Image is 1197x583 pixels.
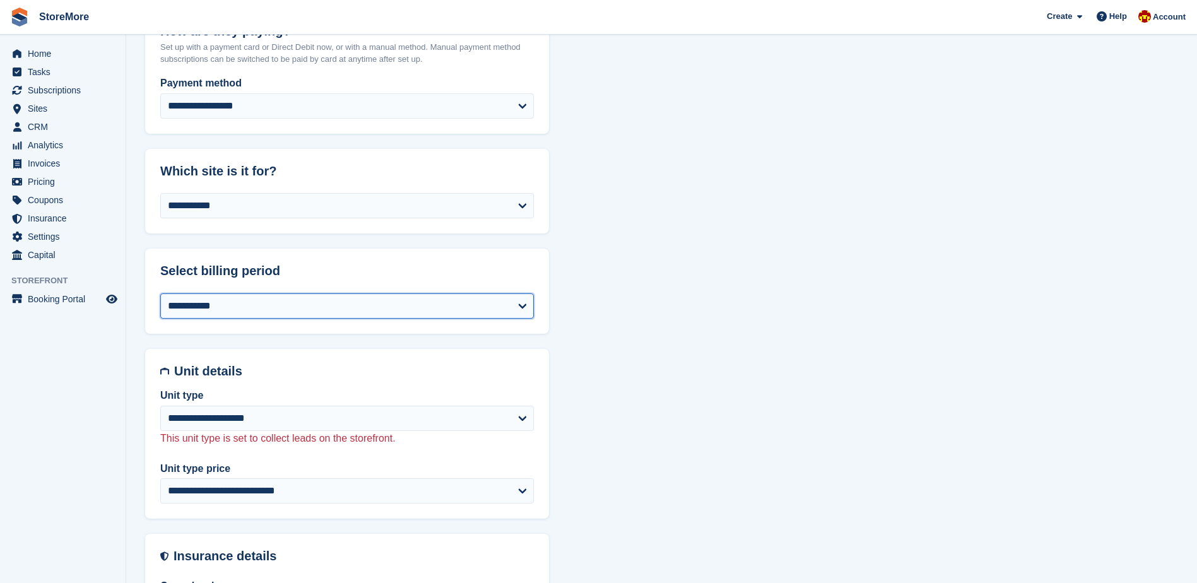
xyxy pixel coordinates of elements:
span: Tasks [28,63,103,81]
h2: Select billing period [160,264,534,278]
span: Coupons [28,191,103,209]
span: Insurance [28,209,103,227]
span: Help [1109,10,1127,23]
a: menu [6,63,119,81]
span: Account [1153,11,1186,23]
a: menu [6,45,119,62]
a: menu [6,155,119,172]
span: Analytics [28,136,103,154]
p: This unit type is set to collect leads on the storefront. [160,431,534,446]
a: menu [6,191,119,209]
a: StoreMore [34,6,94,27]
img: unit-details-icon-595b0c5c156355b767ba7b61e002efae458ec76ed5ec05730b8e856ff9ea34a9.svg [160,364,169,379]
a: menu [6,173,119,191]
span: Home [28,45,103,62]
label: Unit type [160,388,534,403]
img: Store More Team [1138,10,1151,23]
p: Set up with a payment card or Direct Debit now, or with a manual method. Manual payment method su... [160,41,534,66]
a: menu [6,246,119,264]
span: Booking Portal [28,290,103,308]
span: Invoices [28,155,103,172]
span: Create [1047,10,1072,23]
a: menu [6,136,119,154]
h2: Insurance details [174,549,534,563]
a: menu [6,118,119,136]
h2: Which site is it for? [160,164,534,179]
a: menu [6,228,119,245]
a: menu [6,81,119,99]
a: menu [6,290,119,308]
label: Payment method [160,76,534,91]
span: Sites [28,100,103,117]
span: Pricing [28,173,103,191]
img: stora-icon-8386f47178a22dfd0bd8f6a31ec36ba5ce8667c1dd55bd0f319d3a0aa187defe.svg [10,8,29,26]
a: Preview store [104,291,119,307]
span: CRM [28,118,103,136]
a: menu [6,100,119,117]
label: Unit type price [160,461,534,476]
img: insurance-details-icon-731ffda60807649b61249b889ba3c5e2b5c27d34e2e1fb37a309f0fde93ff34a.svg [160,549,168,563]
span: Capital [28,246,103,264]
span: Storefront [11,274,126,287]
h2: Unit details [174,364,534,379]
span: Subscriptions [28,81,103,99]
span: Settings [28,228,103,245]
a: menu [6,209,119,227]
